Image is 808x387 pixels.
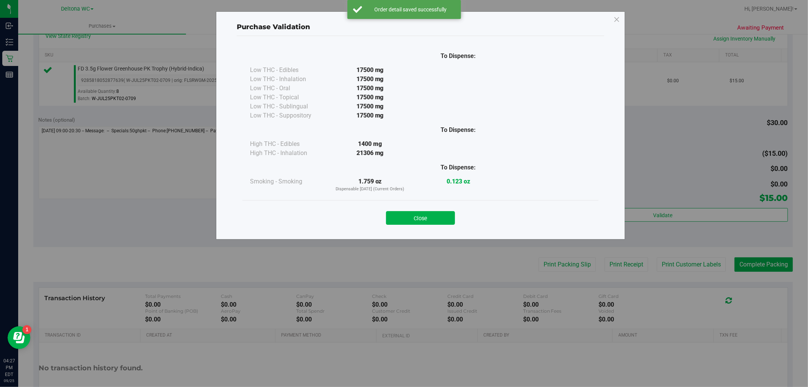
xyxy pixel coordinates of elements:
span: Purchase Validation [237,23,310,31]
div: 17500 mg [326,75,414,84]
p: Dispensable [DATE] (Current Orders) [326,186,414,193]
div: Low THC - Suppository [250,111,326,120]
div: Low THC - Edibles [250,66,326,75]
strong: 0.123 oz [447,178,470,185]
div: To Dispense: [414,125,502,135]
button: Close [386,211,455,225]
div: To Dispense: [414,52,502,61]
div: Low THC - Topical [250,93,326,102]
div: 1.759 oz [326,177,414,193]
div: 17500 mg [326,84,414,93]
div: To Dispense: [414,163,502,172]
div: 17500 mg [326,66,414,75]
iframe: Resource center unread badge [22,325,31,334]
div: 17500 mg [326,93,414,102]
div: High THC - Inhalation [250,149,326,158]
div: 17500 mg [326,102,414,111]
div: Low THC - Oral [250,84,326,93]
iframe: Resource center [8,326,30,349]
div: Order detail saved successfully [366,6,455,13]
div: High THC - Edibles [250,139,326,149]
div: 1400 mg [326,139,414,149]
div: 21306 mg [326,149,414,158]
div: 17500 mg [326,111,414,120]
div: Low THC - Sublingual [250,102,326,111]
div: Smoking - Smoking [250,177,326,186]
div: Low THC - Inhalation [250,75,326,84]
